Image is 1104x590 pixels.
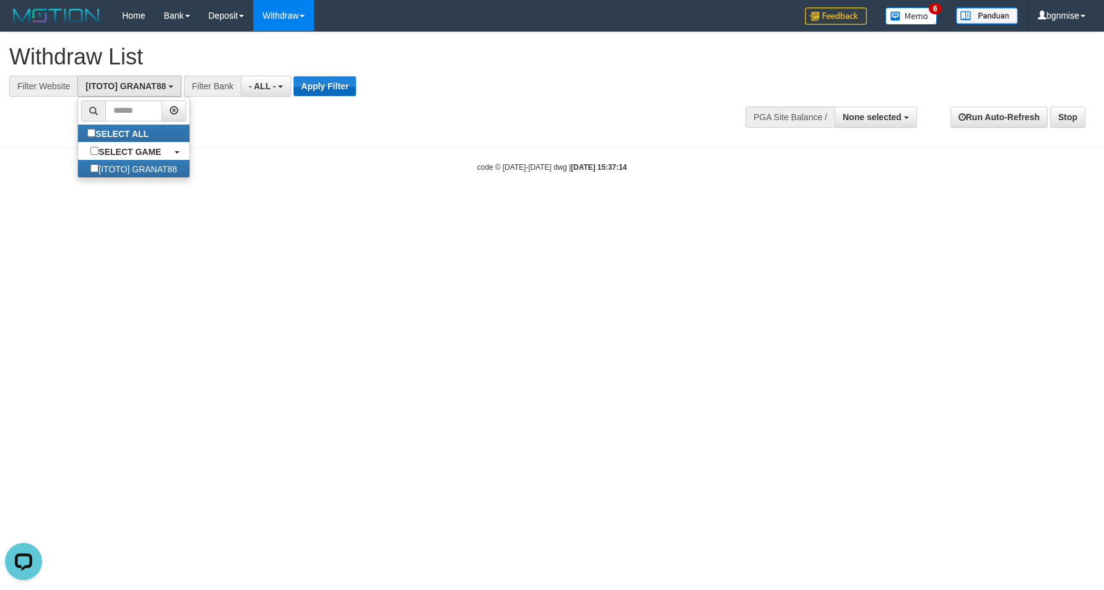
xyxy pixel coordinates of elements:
span: [ITOTO] GRANAT88 [85,81,166,91]
img: Feedback.jpg [805,7,867,25]
button: Apply Filter [293,76,356,96]
h1: Withdraw List [9,45,724,69]
div: PGA Site Balance / [745,107,835,128]
button: - ALL - [241,76,291,97]
label: SELECT ALL [78,125,161,142]
a: SELECT GAME [78,143,189,160]
input: [ITOTO] GRANAT88 [90,164,98,172]
span: 6 [929,3,942,14]
img: Button%20Memo.svg [885,7,937,25]
a: Stop [1050,107,1085,128]
b: SELECT GAME [98,147,161,157]
small: code © [DATE]-[DATE] dwg | [477,163,627,172]
label: [ITOTO] GRANAT88 [78,160,189,177]
strong: [DATE] 15:37:14 [571,163,627,172]
img: MOTION_logo.png [9,6,103,25]
span: None selected [843,112,902,122]
a: Run Auto-Refresh [950,107,1048,128]
div: Filter Website [9,76,77,97]
input: SELECT ALL [87,129,95,137]
div: Filter Bank [184,76,241,97]
button: None selected [835,107,917,128]
button: [ITOTO] GRANAT88 [77,76,181,97]
input: SELECT GAME [90,147,98,155]
span: - ALL - [249,81,276,91]
img: panduan.png [956,7,1018,24]
button: Open LiveChat chat widget [5,5,42,42]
